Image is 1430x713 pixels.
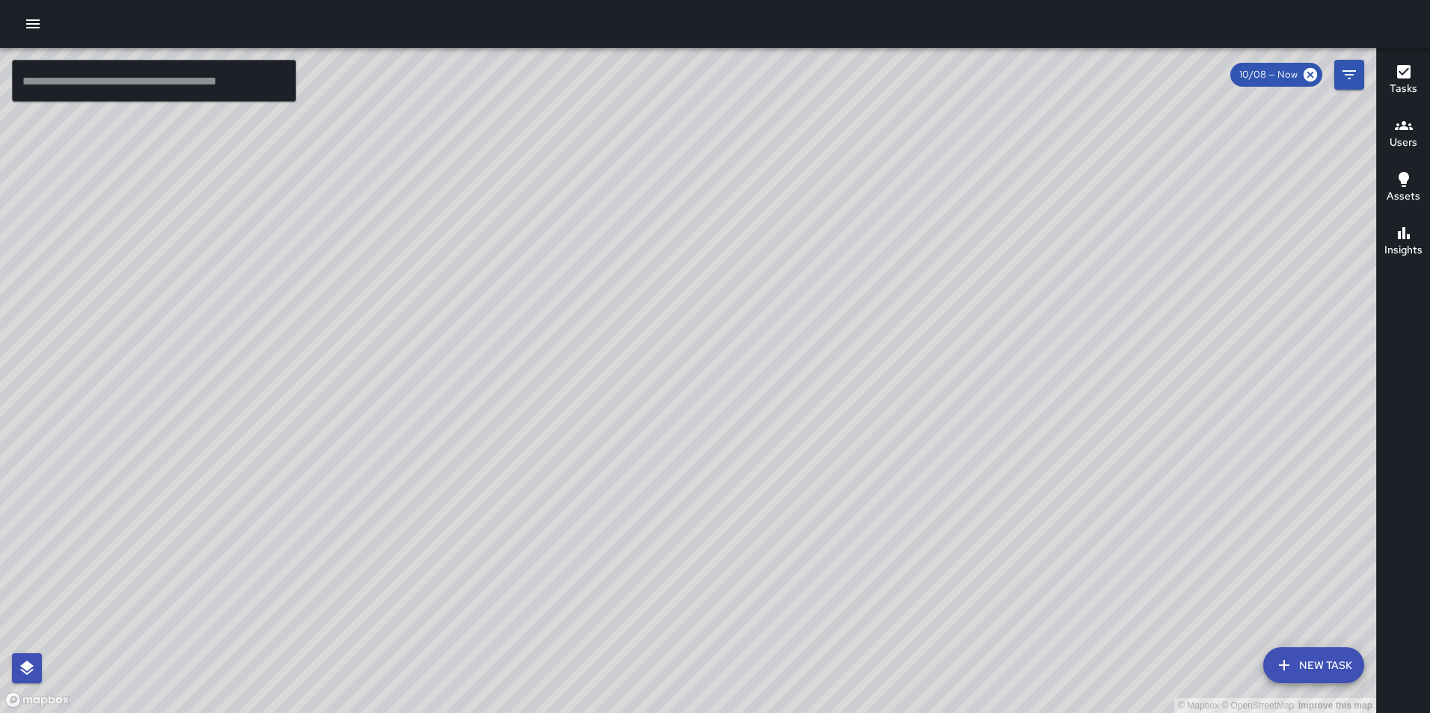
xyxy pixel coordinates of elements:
div: 10/08 — Now [1230,63,1322,87]
button: Users [1377,108,1430,161]
button: Filters [1334,60,1364,90]
button: Tasks [1377,54,1430,108]
button: Assets [1377,161,1430,215]
h6: Tasks [1390,81,1417,97]
h6: Users [1390,135,1417,151]
button: Insights [1377,215,1430,269]
h6: Insights [1384,242,1423,259]
h6: Assets [1387,188,1420,205]
button: New Task [1263,647,1364,683]
span: 10/08 — Now [1230,67,1307,82]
